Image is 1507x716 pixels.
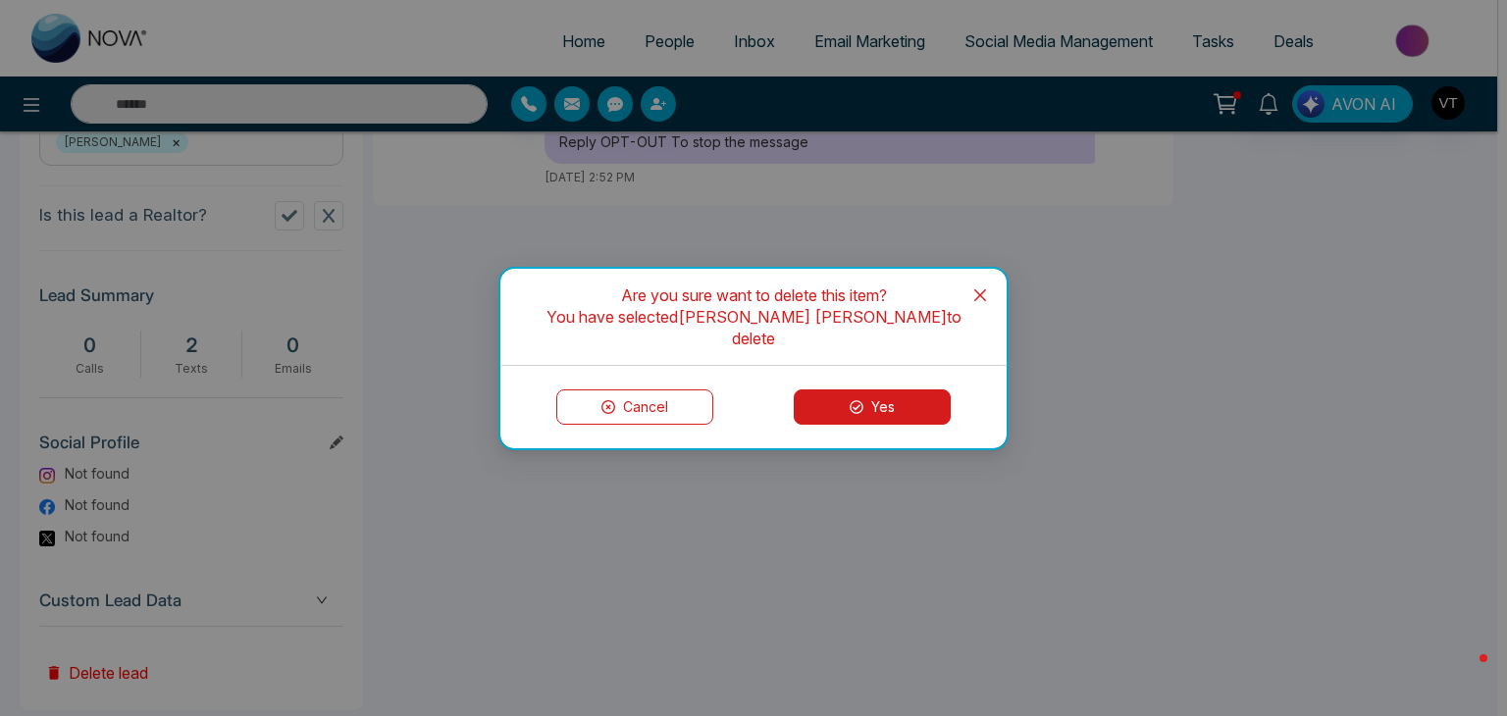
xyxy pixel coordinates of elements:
[540,284,967,349] div: Are you sure want to delete this item? You have selected [PERSON_NAME] [PERSON_NAME] to delete
[794,389,951,425] button: Yes
[972,287,988,303] span: close
[556,389,713,425] button: Cancel
[1440,649,1487,696] iframe: Intercom live chat
[954,269,1007,322] button: Close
